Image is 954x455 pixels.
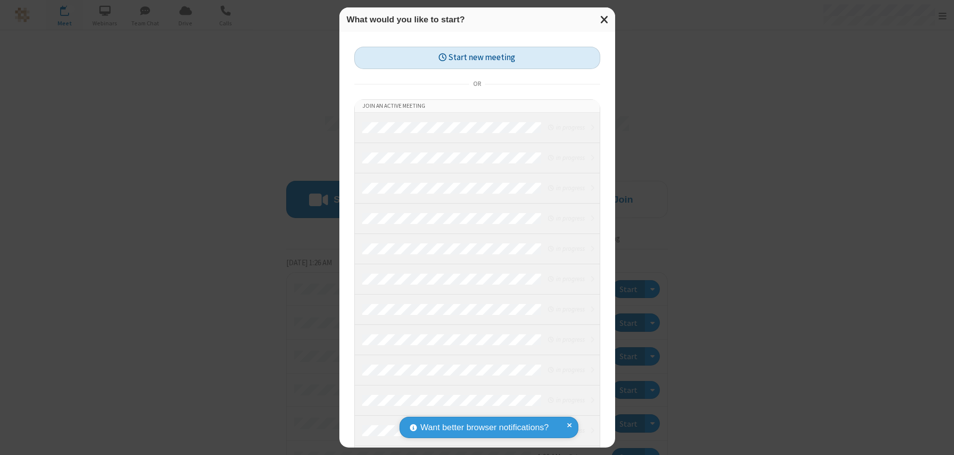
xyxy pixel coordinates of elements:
span: Want better browser notifications? [420,421,549,434]
em: in progress [548,214,584,223]
em: in progress [548,335,584,344]
em: in progress [548,244,584,253]
button: Close modal [594,7,615,32]
h3: What would you like to start? [347,15,608,24]
span: or [469,77,485,91]
em: in progress [548,153,584,162]
em: in progress [548,123,584,132]
em: in progress [548,365,584,375]
li: Join an active meeting [355,100,600,113]
em: in progress [548,395,584,405]
em: in progress [548,274,584,284]
button: Start new meeting [354,47,600,69]
em: in progress [548,304,584,314]
em: in progress [548,183,584,193]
